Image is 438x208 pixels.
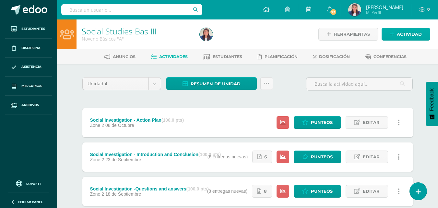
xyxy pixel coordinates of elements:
a: Resumen de unidad [166,77,257,90]
span: 18 de Septiembre [105,191,141,197]
h1: Social Studies Bas III [82,27,192,36]
span: Punteos [311,185,333,197]
a: Dosificación [313,52,350,62]
input: Busca la actividad aquí... [306,78,412,90]
a: 8 [252,185,272,198]
img: 64f220a76ce8a7c8a2fce748c524eb74.png [348,3,361,16]
strong: (100.0 pts) [161,117,184,123]
a: Archivos [5,96,52,115]
input: Busca un usuario... [61,4,202,15]
span: Zone 2 [90,157,104,162]
a: Estudiantes [5,19,52,39]
span: Dosificación [319,54,350,59]
span: Punteos [311,151,333,163]
span: Cerrar panel [18,200,43,204]
a: Punteos [294,116,341,129]
span: Mi Perfil [366,10,403,15]
span: Estudiantes [21,26,45,31]
div: Social Investigation - Introduction and Conclusion [90,152,221,157]
span: 8 [264,185,267,197]
a: Soporte [8,179,49,188]
span: Conferencias [373,54,407,59]
span: Editar [363,185,380,197]
a: Unidad 4 [83,78,161,90]
a: 6 [252,151,272,163]
span: Editar [363,116,380,128]
span: Soporte [26,181,41,186]
span: Editar [363,151,380,163]
span: Planificación [265,54,298,59]
span: 23 de Septiembre [105,157,141,162]
span: Zone 2 [90,191,104,197]
span: Actividades [159,54,188,59]
div: Social Investigation -Questions and answers [90,186,208,191]
span: Herramientas [334,28,370,40]
div: Social Investigation - Action Plan [90,117,184,123]
span: Archivos [21,103,39,108]
span: Estudiantes [213,54,242,59]
a: Mis cursos [5,77,52,96]
button: Feedback - Mostrar encuesta [426,82,438,126]
a: Actividades [151,52,188,62]
span: Mis cursos [21,83,42,89]
a: Punteos [294,185,341,198]
span: Asistencia [21,64,41,69]
span: 6 [264,151,267,163]
span: Actividad [397,28,422,40]
strong: (100.0 pts) [198,152,221,157]
a: Asistencia [5,58,52,77]
a: Anuncios [104,52,136,62]
span: Feedback [429,88,435,111]
span: 08 de Octubre [105,123,134,128]
a: Social Studies Bas III [82,26,156,37]
strong: (100.0 pts) [186,186,209,191]
a: Disciplina [5,39,52,58]
span: Resumen de unidad [191,78,241,90]
a: Planificación [258,52,298,62]
span: Zone 2 [90,123,104,128]
img: 64f220a76ce8a7c8a2fce748c524eb74.png [200,28,213,41]
a: Herramientas [318,28,378,41]
a: Actividad [382,28,430,41]
a: Estudiantes [203,52,242,62]
a: Conferencias [365,52,407,62]
div: Noveno Básicos 'A' [82,36,192,42]
span: [PERSON_NAME] [366,4,403,10]
span: 23 [330,8,337,16]
span: Punteos [311,116,333,128]
span: Disciplina [21,45,41,51]
span: Unidad 4 [88,78,144,90]
a: Punteos [294,151,341,163]
span: Anuncios [113,54,136,59]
